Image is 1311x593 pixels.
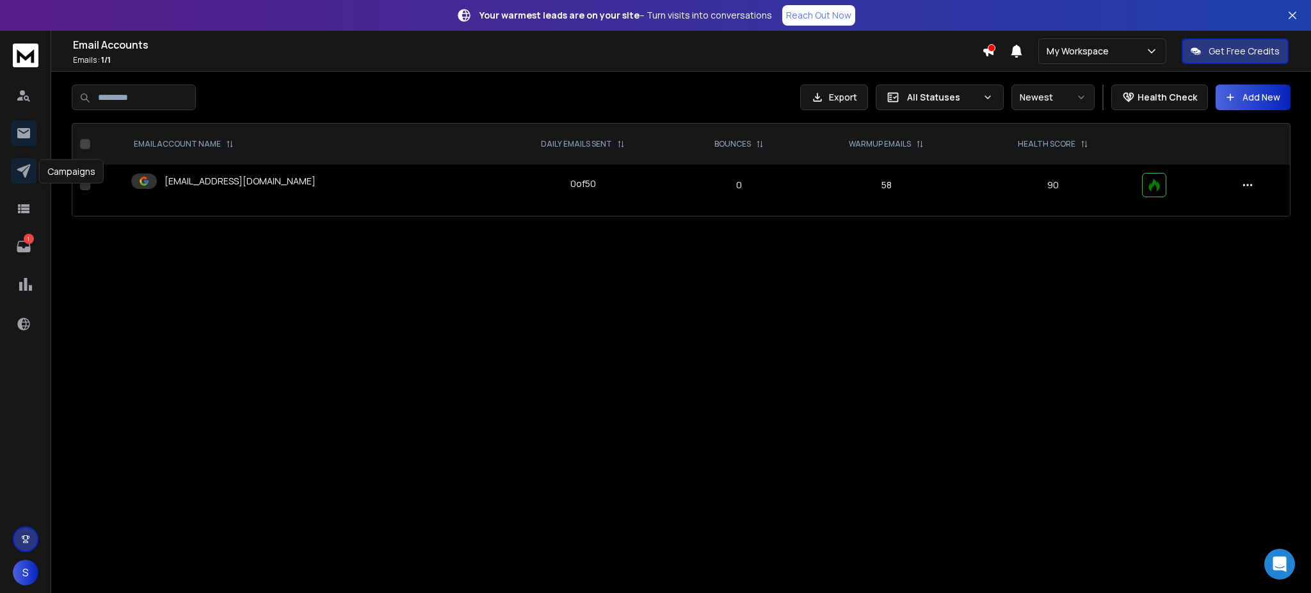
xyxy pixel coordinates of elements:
[1209,45,1280,58] p: Get Free Credits
[479,9,639,21] strong: Your warmest leads are on your site
[782,5,855,26] a: Reach Out Now
[101,54,111,65] span: 1 / 1
[800,85,868,110] button: Export
[1047,45,1114,58] p: My Workspace
[1011,85,1095,110] button: Newest
[849,139,911,149] p: WARMUP EMAILS
[134,139,234,149] div: EMAIL ACCOUNT NAME
[1111,85,1208,110] button: Health Check
[1216,85,1291,110] button: Add New
[165,175,316,188] p: [EMAIL_ADDRESS][DOMAIN_NAME]
[73,55,982,65] p: Emails :
[1138,91,1197,104] p: Health Check
[684,179,794,191] p: 0
[570,177,596,190] div: 0 of 50
[801,165,971,206] td: 58
[73,37,982,53] h1: Email Accounts
[13,560,38,585] button: S
[13,44,38,67] img: logo
[24,234,34,244] p: 1
[907,91,977,104] p: All Statuses
[541,139,612,149] p: DAILY EMAILS SENT
[39,159,104,184] div: Campaigns
[972,165,1134,206] td: 90
[1264,549,1295,580] div: Open Intercom Messenger
[1182,38,1289,64] button: Get Free Credits
[786,9,851,22] p: Reach Out Now
[714,139,751,149] p: BOUNCES
[1018,139,1075,149] p: HEALTH SCORE
[479,9,772,22] p: – Turn visits into conversations
[11,234,36,259] a: 1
